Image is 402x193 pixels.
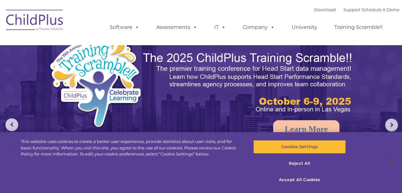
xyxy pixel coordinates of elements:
a: Learn More [273,120,339,138]
a: Download [314,7,336,12]
button: Cookies Settings [253,140,346,154]
a: IT [208,21,232,34]
button: Accept All Cookies [253,173,346,187]
div: This website uses cookies to create a better user experience, provide statistics about user visit... [21,138,241,157]
a: Schedule A Demo [362,7,399,12]
a: Software [103,21,146,34]
a: Support [343,7,360,12]
a: Assessments [150,21,204,34]
span: Last name [89,42,108,47]
button: Reject All [253,157,346,170]
font: | [314,7,399,12]
span: Phone number [89,69,116,73]
a: Company [236,21,281,34]
a: Training Scramble!! [328,21,389,34]
img: ChildPlus by Procare Solutions [3,5,67,37]
button: Close [385,155,399,169]
a: University [285,21,324,34]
